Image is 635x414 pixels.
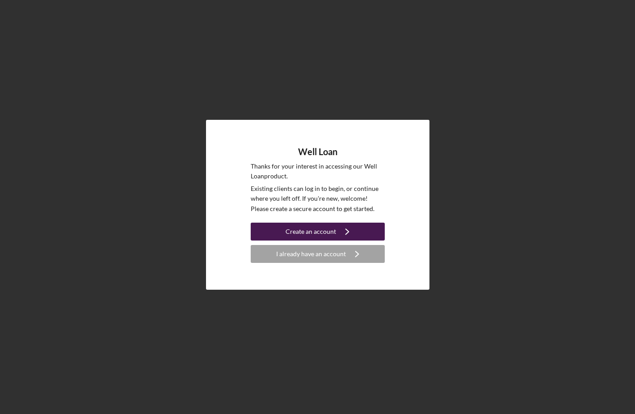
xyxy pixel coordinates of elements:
[251,184,385,214] p: Existing clients can log in to begin, or continue where you left off. If you're new, welcome! Ple...
[251,245,385,263] button: I already have an account
[286,223,336,241] div: Create an account
[251,223,385,241] button: Create an account
[251,161,385,182] p: Thanks for your interest in accessing our Well Loan product.
[251,223,385,243] a: Create an account
[276,245,346,263] div: I already have an account
[298,147,337,157] h4: Well Loan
